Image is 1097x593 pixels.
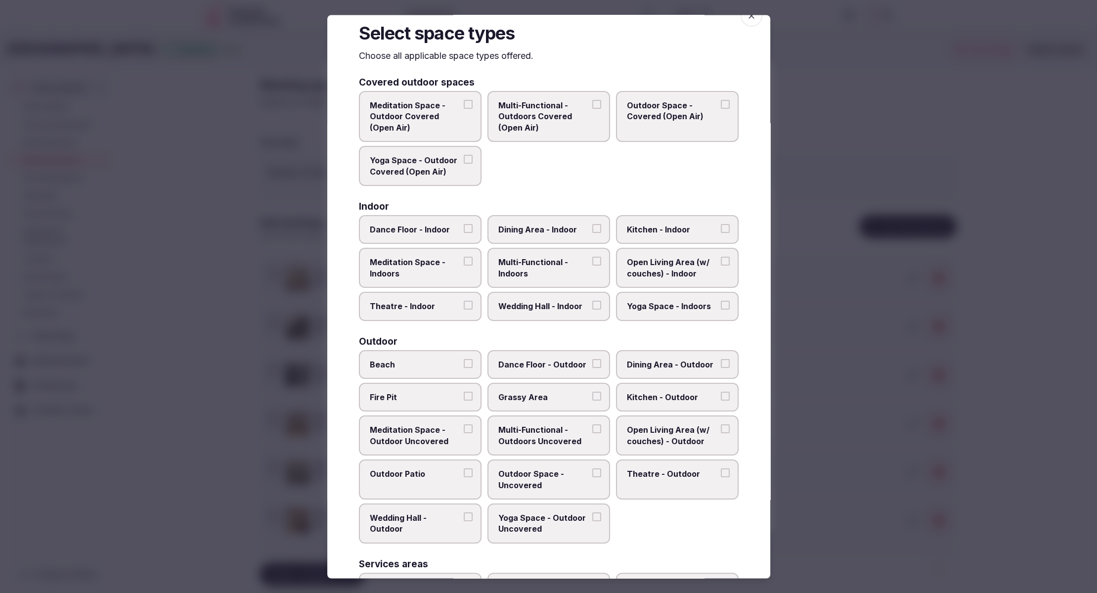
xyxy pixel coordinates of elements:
[721,257,730,266] button: Open Living Area (w/ couches) - Indoor
[592,359,601,368] button: Dance Floor - Outdoor
[498,425,589,447] span: Multi-Functional - Outdoors Uncovered
[721,392,730,401] button: Kitchen - Outdoor
[359,337,397,346] h3: Outdoor
[627,359,718,370] span: Dining Area - Outdoor
[370,512,461,535] span: Wedding Hall - Outdoor
[498,257,589,279] span: Multi-Functional - Indoors
[464,257,473,266] button: Meditation Space - Indoors
[498,100,589,134] span: Multi-Functional - Outdoors Covered (Open Air)
[627,469,718,480] span: Theatre - Outdoor
[464,512,473,521] button: Wedding Hall - Outdoor
[498,392,589,403] span: Grassy Area
[498,359,589,370] span: Dance Floor - Outdoor
[370,392,461,403] span: Fire Pit
[627,301,718,312] span: Yoga Space - Indoors
[721,301,730,310] button: Yoga Space - Indoors
[464,155,473,164] button: Yoga Space - Outdoor Covered (Open Air)
[464,392,473,401] button: Fire Pit
[359,559,428,569] h3: Services areas
[464,425,473,434] button: Meditation Space - Outdoor Uncovered
[627,100,718,123] span: Outdoor Space - Covered (Open Air)
[370,359,461,370] span: Beach
[370,155,461,178] span: Yoga Space - Outdoor Covered (Open Air)
[464,100,473,109] button: Meditation Space - Outdoor Covered (Open Air)
[721,225,730,233] button: Kitchen - Indoor
[592,257,601,266] button: Multi-Functional - Indoors
[370,469,461,480] span: Outdoor Patio
[592,425,601,434] button: Multi-Functional - Outdoors Uncovered
[464,301,473,310] button: Theatre - Indoor
[627,392,718,403] span: Kitchen - Outdoor
[592,301,601,310] button: Wedding Hall - Indoor
[592,392,601,401] button: Grassy Area
[721,469,730,478] button: Theatre - Outdoor
[498,512,589,535] span: Yoga Space - Outdoor Uncovered
[721,100,730,109] button: Outdoor Space - Covered (Open Air)
[592,225,601,233] button: Dining Area - Indoor
[721,425,730,434] button: Open Living Area (w/ couches) - Outdoor
[370,225,461,235] span: Dance Floor - Indoor
[370,425,461,447] span: Meditation Space - Outdoor Uncovered
[592,469,601,478] button: Outdoor Space - Uncovered
[370,100,461,134] span: Meditation Space - Outdoor Covered (Open Air)
[627,225,718,235] span: Kitchen - Indoor
[359,21,739,46] h2: Select space types
[592,100,601,109] button: Multi-Functional - Outdoors Covered (Open Air)
[498,225,589,235] span: Dining Area - Indoor
[627,425,718,447] span: Open Living Area (w/ couches) - Outdoor
[359,78,475,88] h3: Covered outdoor spaces
[464,469,473,478] button: Outdoor Patio
[592,512,601,521] button: Yoga Space - Outdoor Uncovered
[370,301,461,312] span: Theatre - Indoor
[627,257,718,279] span: Open Living Area (w/ couches) - Indoor
[464,225,473,233] button: Dance Floor - Indoor
[370,257,461,279] span: Meditation Space - Indoors
[498,301,589,312] span: Wedding Hall - Indoor
[359,202,389,212] h3: Indoor
[721,359,730,368] button: Dining Area - Outdoor
[359,49,739,62] p: Choose all applicable space types offered.
[464,359,473,368] button: Beach
[498,469,589,491] span: Outdoor Space - Uncovered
